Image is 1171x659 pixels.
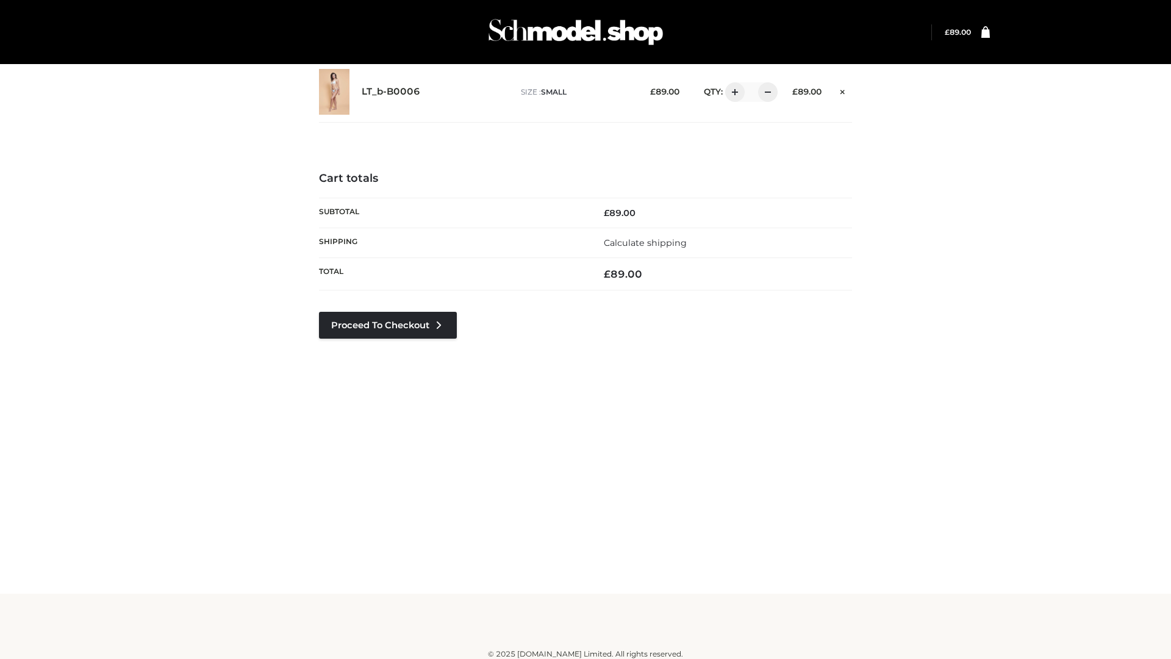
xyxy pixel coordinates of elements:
a: Remove this item [834,82,852,98]
span: £ [792,87,798,96]
bdi: 89.00 [945,27,971,37]
span: £ [650,87,656,96]
span: £ [604,268,611,280]
bdi: 89.00 [604,268,642,280]
th: Total [319,258,585,290]
h4: Cart totals [319,172,852,185]
a: Proceed to Checkout [319,312,457,339]
span: £ [945,27,950,37]
bdi: 89.00 [650,87,679,96]
a: LT_b-B0006 [362,86,420,98]
div: QTY: [692,82,773,102]
th: Subtotal [319,198,585,228]
span: £ [604,207,609,218]
span: SMALL [541,87,567,96]
bdi: 89.00 [604,207,636,218]
p: size : [521,87,631,98]
th: Shipping [319,228,585,257]
bdi: 89.00 [792,87,822,96]
a: Calculate shipping [604,237,687,248]
img: Schmodel Admin 964 [484,8,667,56]
a: £89.00 [945,27,971,37]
